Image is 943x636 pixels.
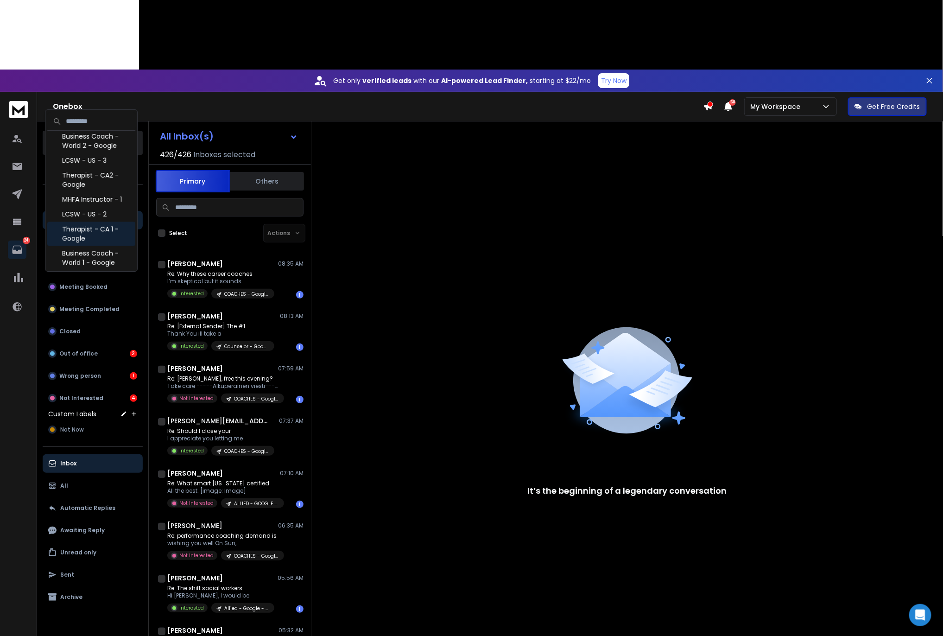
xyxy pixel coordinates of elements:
div: 1 [296,291,304,299]
div: 4 [130,394,137,402]
p: Not Interested [179,500,214,507]
p: Re: [External Sender] The #1 [167,323,274,330]
div: Therapist - CA2 - Google [47,168,135,192]
p: Closed [59,328,81,335]
p: Re: performance coaching demand is [167,532,278,540]
div: MHFA Instructor - 1 [47,192,135,207]
p: Re: Should I close your [167,427,274,435]
p: Meeting Booked [59,283,108,291]
p: I appreciate you letting me [167,435,274,442]
div: 1 [296,343,304,351]
p: Allied - Google - Small [224,605,269,612]
h1: All Inbox(s) [160,132,214,141]
p: Meeting Completed [59,305,120,313]
div: 1 [296,396,304,403]
h3: Custom Labels [48,409,96,419]
p: Out of office [59,350,98,357]
p: My Workspace [750,102,804,111]
h1: [PERSON_NAME][EMAIL_ADDRESS][DOMAIN_NAME] [167,416,269,426]
p: 07:59 AM [278,365,304,372]
p: 05:32 AM [278,627,304,634]
div: 1 [296,501,304,508]
p: Take care ﻿-----Alkuperäinen viesti----- Lähettäjä: [167,382,278,390]
p: It’s the beginning of a legendary conversation [528,484,727,497]
p: Re: The shift social workers [167,585,274,592]
span: Not Now [60,426,84,433]
button: Others [230,171,304,191]
span: 50 [729,99,736,106]
p: Try Now [601,76,627,85]
p: Get Free Credits [867,102,920,111]
p: Awaiting Reply [60,527,105,534]
p: COACHES - Google - Small [224,291,269,298]
p: Thank You ill take a [167,330,274,337]
p: Interested [179,343,204,350]
div: 1 [296,605,304,613]
div: LCSW - US - 3 [47,153,135,168]
p: wishing you well On Sun, [167,540,278,547]
p: Unread only [60,549,96,556]
p: Counselor - Google - Large [224,343,269,350]
p: All the best. [image: Image] [167,487,278,495]
h1: [PERSON_NAME] [167,469,223,478]
p: 24 [23,237,30,244]
p: 07:10 AM [280,470,304,477]
h1: [PERSON_NAME] [167,626,223,635]
h1: [PERSON_NAME] [167,259,223,268]
p: Not Interested [59,394,103,402]
p: 08:35 AM [278,260,304,267]
p: COACHES - Google - Small [224,448,269,455]
p: COACHES - Google - Small [234,395,278,402]
p: Not Interested [179,552,214,559]
div: 1 [130,372,137,380]
span: 426 / 426 [160,149,191,160]
p: Re: [PERSON_NAME], free this evening? [167,375,278,382]
p: Interested [179,290,204,297]
p: 05:56 AM [278,574,304,582]
p: Re: What smart [US_STATE] certified [167,480,278,487]
h1: Onebox [53,101,703,112]
div: Therapist - CA 1 - Google [47,222,135,246]
p: Not Interested [179,395,214,402]
p: ALLIED - GOOGLE _ LARGE [234,500,278,507]
img: logo [9,101,28,118]
p: Hi [PERSON_NAME], I would be [167,592,274,599]
label: Select [169,229,187,237]
strong: AI-powered Lead Finder, [441,76,528,85]
p: Wrong person [59,372,101,380]
div: Open Intercom Messenger [909,604,931,626]
button: Primary [156,170,230,192]
h1: [PERSON_NAME] [167,521,222,530]
h1: [PERSON_NAME] [167,312,223,321]
p: COACHES - Google - Small [234,553,278,560]
p: Interested [179,447,204,454]
h3: Filters [43,192,143,205]
p: 06:35 AM [278,522,304,529]
p: Interested [179,604,204,611]
div: 2 [130,350,137,357]
p: Inbox [60,460,76,467]
h1: [PERSON_NAME] [167,364,223,373]
div: Business Coach - World 1 - Google [47,246,135,270]
p: Re: Why these career coaches [167,270,274,278]
p: Sent [60,571,74,579]
p: 08:13 AM [280,312,304,320]
p: Get only with our starting at $22/mo [333,76,591,85]
h3: Inboxes selected [193,149,255,160]
div: Business Coach - World 2 - Google [47,129,135,153]
div: LCSW - US - 2 [47,207,135,222]
p: All [60,482,68,490]
strong: verified leads [362,76,411,85]
p: I’m skeptical but it sounds [167,278,274,285]
p: Automatic Replies [60,504,115,512]
h1: [PERSON_NAME] [167,573,223,583]
p: 07:37 AM [279,417,304,425]
p: Archive [60,593,82,601]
